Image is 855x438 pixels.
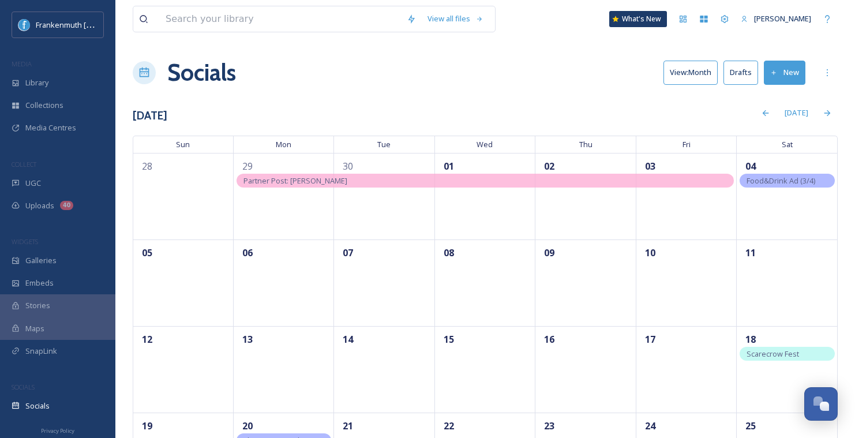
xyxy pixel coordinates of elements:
span: Uploads [25,200,54,211]
span: Food&Drink Ad (3/4) [747,175,815,186]
span: 29 [239,158,256,174]
a: Socials [167,55,236,90]
span: Thu [535,136,636,153]
button: New [764,61,805,84]
a: View all files [422,8,489,30]
span: 28 [139,158,155,174]
span: Wed [435,136,536,153]
a: What's New [609,11,667,27]
a: [PERSON_NAME] [735,8,817,30]
span: 04 [742,158,759,174]
span: 08 [441,245,457,261]
span: 22 [441,418,457,434]
span: 14 [340,331,356,347]
span: SOCIALS [12,383,35,391]
span: SnapLink [25,346,57,357]
span: 21 [340,418,356,434]
a: Privacy Policy [41,423,74,437]
span: 13 [239,331,256,347]
span: Galleries [25,255,57,266]
span: 19 [139,418,155,434]
span: Media Centres [25,122,76,133]
span: 02 [541,158,557,174]
h3: [DATE] [133,107,167,124]
span: Maps [25,323,44,334]
span: 25 [742,418,759,434]
span: Partner Post: [PERSON_NAME] [243,175,347,186]
span: COLLECT [12,160,36,169]
span: 06 [239,245,256,261]
button: Open Chat [804,387,838,421]
span: Sat [737,136,838,153]
span: Fri [636,136,737,153]
span: Stories [25,300,50,311]
span: 18 [742,331,759,347]
span: 05 [139,245,155,261]
span: 12 [139,331,155,347]
span: WIDGETS [12,237,38,246]
span: 10 [642,245,658,261]
span: Scarecrow Fest [747,349,799,359]
span: 07 [340,245,356,261]
span: 11 [742,245,759,261]
span: 15 [441,331,457,347]
span: UGC [25,178,41,189]
span: [PERSON_NAME] [754,13,811,24]
span: 03 [642,158,658,174]
div: [DATE] [779,102,814,124]
div: 40 [60,201,73,210]
a: Drafts [723,61,764,84]
span: Embeds [25,278,54,289]
span: Socials [25,400,50,411]
span: MEDIA [12,59,32,68]
span: 23 [541,418,557,434]
span: Collections [25,100,63,111]
span: Privacy Policy [41,427,74,435]
span: 20 [239,418,256,434]
span: Mon [234,136,335,153]
span: 24 [642,418,658,434]
button: Drafts [723,61,758,84]
span: 17 [642,331,658,347]
span: Frankenmuth [US_STATE] [36,19,123,30]
span: Tue [334,136,435,153]
img: Social%20Media%20PFP%202025.jpg [18,19,30,31]
span: Sun [133,136,234,153]
span: 09 [541,245,557,261]
span: 30 [340,158,356,174]
input: Search your library [160,6,401,32]
span: Library [25,77,48,88]
span: 16 [541,331,557,347]
span: 01 [441,158,457,174]
button: View:Month [663,61,718,84]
